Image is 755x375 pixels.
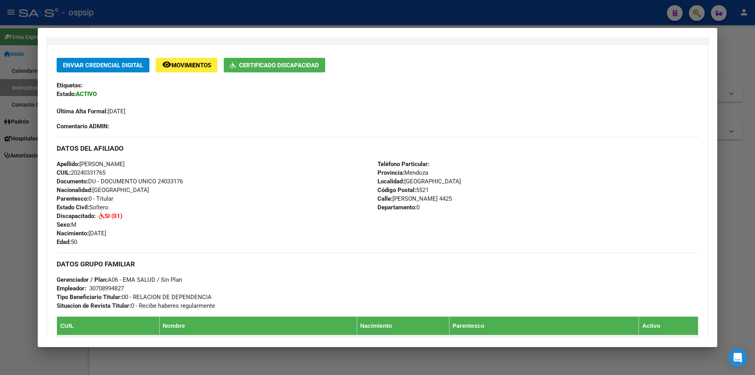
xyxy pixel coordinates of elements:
span: [DATE] [57,230,106,237]
button: Enviar Credencial Digital [57,58,149,72]
strong: Documento: [57,178,88,185]
span: [GEOGRAPHIC_DATA] [57,187,149,194]
strong: Última Alta Formal: [57,108,108,115]
strong: ACTIVO [76,91,97,98]
div: Open Intercom Messenger [728,348,747,367]
span: [DATE] [57,108,125,115]
th: Nacimiento [357,316,449,335]
h3: DATOS DEL AFILIADO [57,144,698,153]
strong: Sexo: [57,221,71,228]
strong: Teléfono Particular: [377,161,429,168]
span: 20240331765 [57,169,105,176]
strong: Empleador: [57,285,86,292]
th: Nombre [159,316,357,335]
h3: DATOS GRUPO FAMILIAR [57,260,698,268]
strong: Discapacitado: [57,212,96,220]
strong: Provincia: [377,169,404,176]
span: 5521 [377,187,429,194]
span: 0 - Recibe haberes regularmente [57,302,215,309]
strong: Parentesco: [57,195,88,202]
strong: Situacion de Revista Titular: [57,302,131,309]
span: Soltero [57,204,109,211]
button: Certificado Discapacidad [224,58,325,72]
td: [DATE] [357,335,449,354]
strong: CUIL: [57,169,71,176]
mat-icon: remove_red_eye [162,60,171,69]
td: GIROLA - [PERSON_NAME] [159,335,357,354]
strong: Nacimiento: [57,230,88,237]
strong: Tipo Beneficiario Titular: [57,294,122,301]
span: Movimientos [171,62,211,69]
strong: Estado Civil: [57,204,89,211]
span: DU - DOCUMENTO UNICO 24033176 [57,178,183,185]
strong: Etiquetas: [57,82,83,89]
span: Certificado Discapacidad [239,62,319,69]
button: Movimientos [156,58,217,72]
strong: Edad: [57,238,71,246]
div: 30708994827 [89,284,124,293]
th: Parentesco [449,316,639,335]
span: 0 - Titular [57,195,113,202]
strong: SI (01) [105,212,122,220]
th: CUIL [57,316,160,335]
td: 1 - Cónyuge [449,335,639,354]
span: 0 [377,204,420,211]
strong: Apellido: [57,161,79,168]
strong: Calle: [377,195,392,202]
span: M [57,221,76,228]
span: 50 [57,238,77,246]
span: A06 - EMA SALUD / Sin Plan [57,276,182,283]
strong: Comentario ADMIN: [57,123,109,130]
strong: Estado: [57,91,76,98]
span: [PERSON_NAME] [57,161,125,168]
span: Enviar Credencial Digital [63,62,143,69]
span: 00 - RELACION DE DEPENDENCIA [57,294,212,301]
strong: Localidad: [377,178,404,185]
span: [PERSON_NAME] 4425 [377,195,452,202]
strong: Gerenciador / Plan: [57,276,108,283]
span: [GEOGRAPHIC_DATA] [377,178,461,185]
strong: Código Postal: [377,187,416,194]
strong: Nacionalidad: [57,187,92,194]
th: Activo [639,316,698,335]
strong: Departamento: [377,204,416,211]
span: Mendoza [377,169,428,176]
